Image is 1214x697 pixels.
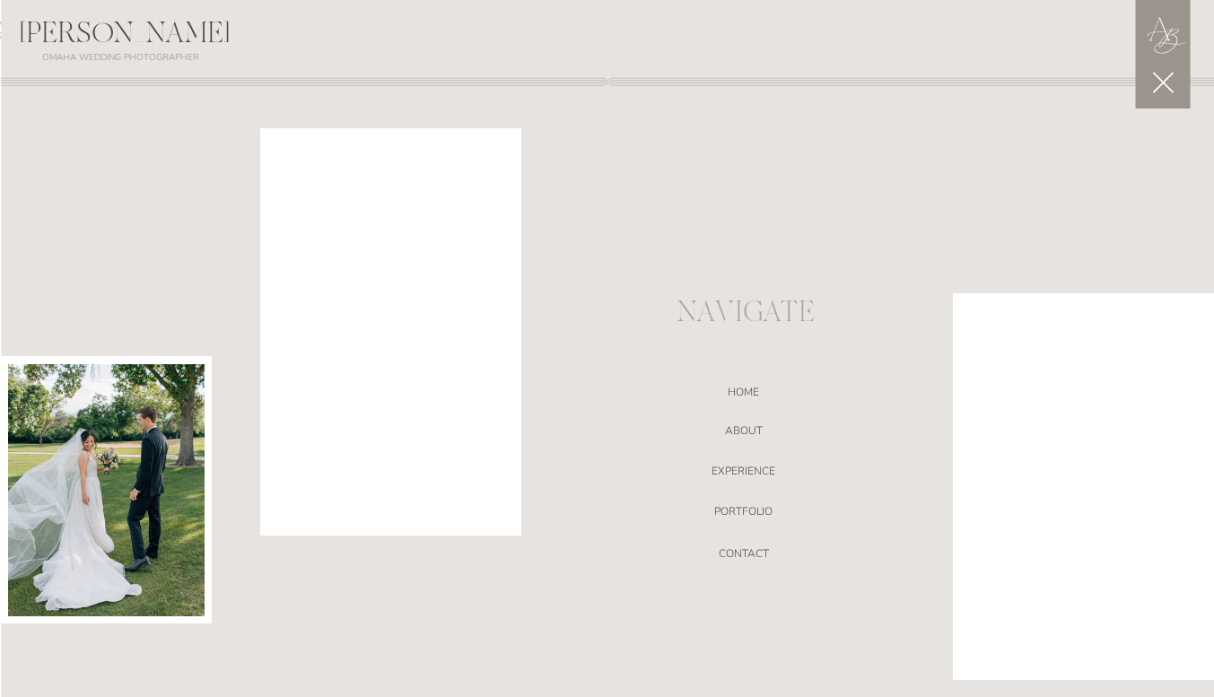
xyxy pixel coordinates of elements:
[554,465,934,483] a: EXPERIENCE
[554,386,934,404] a: HOME
[554,424,934,442] a: ABOUT
[1,20,249,58] div: [PERSON_NAME]
[554,547,934,565] a: CONTACT
[677,301,811,327] p: NAVIGATE
[554,505,934,523] a: portfolio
